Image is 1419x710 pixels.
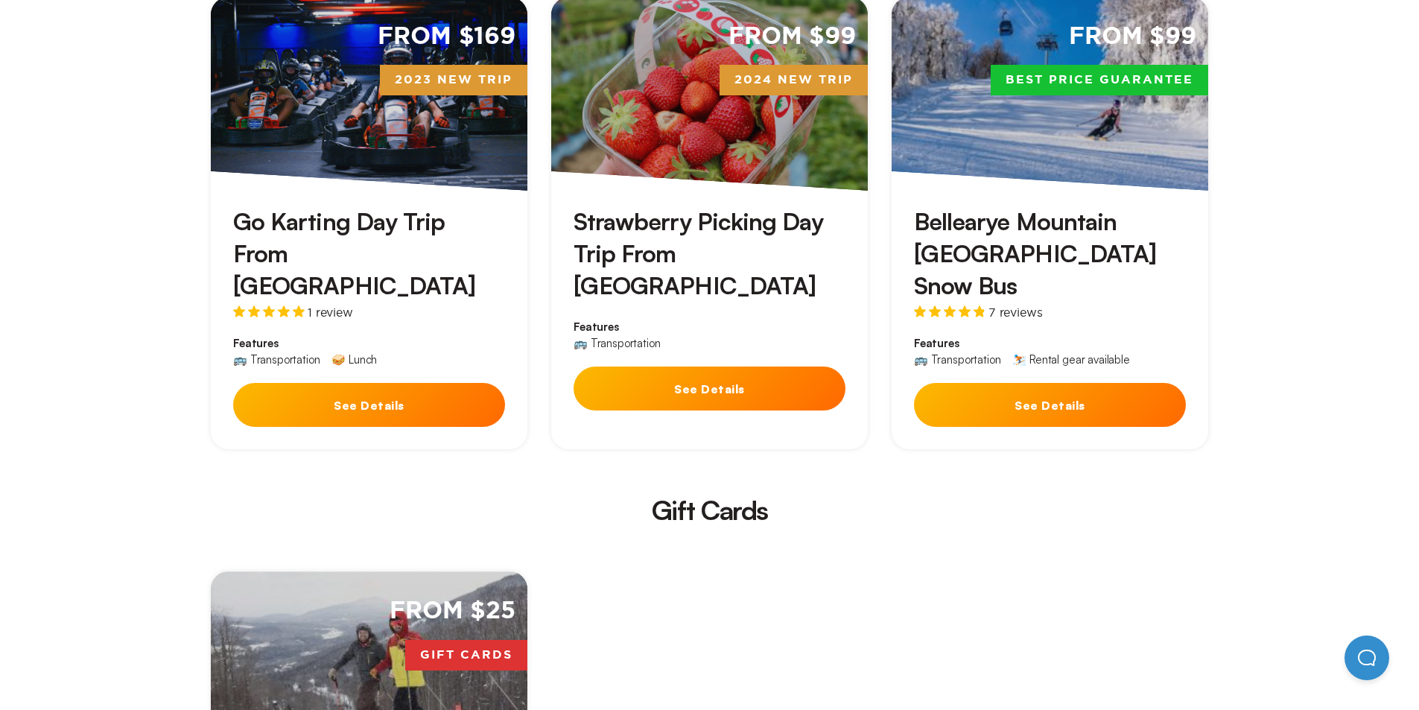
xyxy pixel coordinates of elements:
h3: Bellearye Mountain [GEOGRAPHIC_DATA] Snow Bus [914,206,1186,302]
span: Best Price Guarantee [991,65,1208,96]
div: ⛷️ Rental gear available [1012,354,1129,365]
div: 🥪 Lunch [331,354,377,365]
span: From $169 [378,21,515,53]
span: Gift Cards [405,640,527,671]
button: See Details [233,383,505,427]
span: From $99 [1069,21,1196,53]
div: 🚌 Transportation [574,337,660,349]
div: 🚌 Transportation [233,354,320,365]
span: 1 review [308,306,353,318]
span: 7 reviews [988,306,1043,318]
h2: Gift Cards [188,497,1231,524]
span: 2024 New Trip [720,65,868,96]
span: Features [574,320,845,335]
button: See Details [914,383,1186,427]
span: Features [914,336,1186,351]
span: From $99 [728,21,856,53]
iframe: Help Scout Beacon - Open [1345,635,1389,680]
button: See Details [574,367,845,411]
h3: Go Karting Day Trip From [GEOGRAPHIC_DATA] [233,206,505,302]
span: Features [233,336,505,351]
span: 2023 New Trip [380,65,527,96]
div: 🚌 Transportation [914,354,1000,365]
h3: Strawberry Picking Day Trip From [GEOGRAPHIC_DATA] [574,206,845,302]
span: From $25 [390,595,515,627]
